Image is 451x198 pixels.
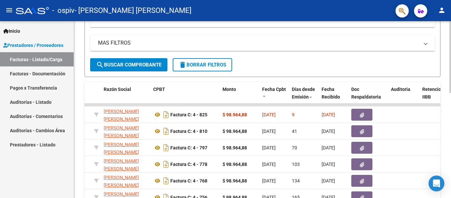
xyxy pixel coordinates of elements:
mat-icon: person [438,6,446,14]
mat-icon: menu [5,6,13,14]
span: - [PERSON_NAME] [PERSON_NAME] [75,3,191,18]
div: 27144664510 [104,141,148,155]
datatable-header-cell: Doc Respaldatoria [349,82,388,111]
i: Descargar documento [162,142,170,153]
div: Open Intercom Messenger [429,176,444,191]
span: [PERSON_NAME] [PERSON_NAME] [104,125,139,138]
span: [DATE] [322,112,335,117]
span: 134 [292,178,300,183]
span: Días desde Emisión [292,87,315,99]
strong: $ 98.964,88 [223,178,247,183]
span: [DATE] [322,162,335,167]
span: Monto [223,87,236,92]
span: [DATE] [322,145,335,150]
mat-panel-title: MAS FILTROS [98,39,419,47]
span: [DATE] [262,129,276,134]
span: Fecha Recibido [322,87,340,99]
datatable-header-cell: Fecha Cpbt [260,82,289,111]
mat-icon: search [96,61,104,69]
datatable-header-cell: Fecha Recibido [319,82,349,111]
strong: $ 98.964,88 [223,112,247,117]
i: Descargar documento [162,109,170,120]
span: [PERSON_NAME] [PERSON_NAME] [104,142,139,155]
datatable-header-cell: Razón Social [101,82,151,111]
i: Descargar documento [162,176,170,186]
span: [PERSON_NAME] [PERSON_NAME] [104,158,139,171]
span: Borrar Filtros [179,62,226,68]
button: Borrar Filtros [173,58,232,71]
span: [PERSON_NAME] [PERSON_NAME] [104,175,139,188]
mat-icon: delete [179,61,187,69]
span: [DATE] [262,162,276,167]
strong: $ 98.964,88 [223,162,247,167]
div: 27144664510 [104,174,148,188]
strong: $ 98.964,88 [223,129,247,134]
span: 70 [292,145,297,150]
datatable-header-cell: Días desde Emisión [289,82,319,111]
div: 27144664510 [104,124,148,138]
button: Buscar Comprobante [90,58,167,71]
div: 27144664510 [104,157,148,171]
span: Razón Social [104,87,131,92]
span: [DATE] [262,112,276,117]
i: Descargar documento [162,159,170,170]
strong: Factura C: 4 - 797 [170,145,207,150]
span: Retencion IIBB [422,87,444,99]
datatable-header-cell: Monto [220,82,260,111]
span: Fecha Cpbt [262,87,286,92]
i: Descargar documento [162,126,170,137]
strong: Factura C: 4 - 778 [170,162,207,167]
span: Inicio [3,27,20,35]
span: CPBT [153,87,165,92]
span: [DATE] [262,145,276,150]
span: [DATE] [262,178,276,183]
span: 9 [292,112,295,117]
strong: Factura C: 4 - 825 [170,112,207,117]
datatable-header-cell: Retencion IIBB [420,82,446,111]
datatable-header-cell: Auditoria [388,82,420,111]
span: Auditoria [391,87,410,92]
strong: $ 98.964,88 [223,145,247,150]
mat-expansion-panel-header: MAS FILTROS [90,35,435,51]
span: Prestadores / Proveedores [3,42,63,49]
span: 41 [292,129,297,134]
span: 103 [292,162,300,167]
span: Buscar Comprobante [96,62,161,68]
span: - ospiv [52,3,75,18]
strong: Factura C: 4 - 810 [170,129,207,134]
span: [DATE] [322,178,335,183]
span: [PERSON_NAME] [PERSON_NAME] [104,109,139,122]
strong: Factura C: 4 - 768 [170,178,207,183]
div: 27144664510 [104,108,148,122]
datatable-header-cell: CPBT [151,82,220,111]
span: Doc Respaldatoria [351,87,381,99]
span: [DATE] [322,129,335,134]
